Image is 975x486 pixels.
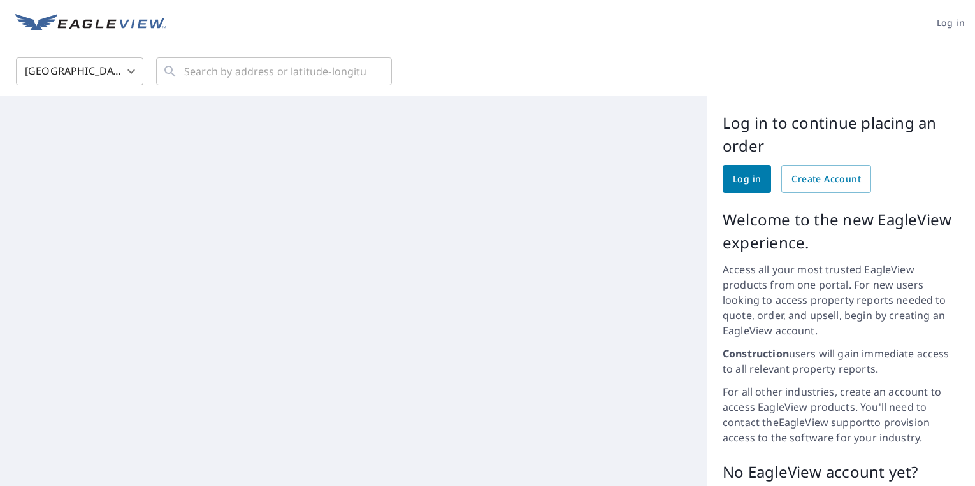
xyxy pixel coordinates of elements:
a: Log in [723,165,771,193]
span: Log in [733,171,761,187]
a: Create Account [781,165,871,193]
span: Log in [937,15,965,31]
p: Log in to continue placing an order [723,111,960,157]
p: No EagleView account yet? [723,461,960,483]
div: [GEOGRAPHIC_DATA] [16,54,143,89]
strong: Construction [723,347,789,361]
p: users will gain immediate access to all relevant property reports. [723,346,960,376]
p: For all other industries, create an account to access EagleView products. You'll need to contact ... [723,384,960,445]
p: Welcome to the new EagleView experience. [723,208,960,254]
a: EagleView support [779,415,871,429]
p: Access all your most trusted EagleView products from one portal. For new users looking to access ... [723,262,960,338]
input: Search by address or latitude-longitude [184,54,366,89]
img: EV Logo [15,14,166,33]
span: Create Account [791,171,861,187]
